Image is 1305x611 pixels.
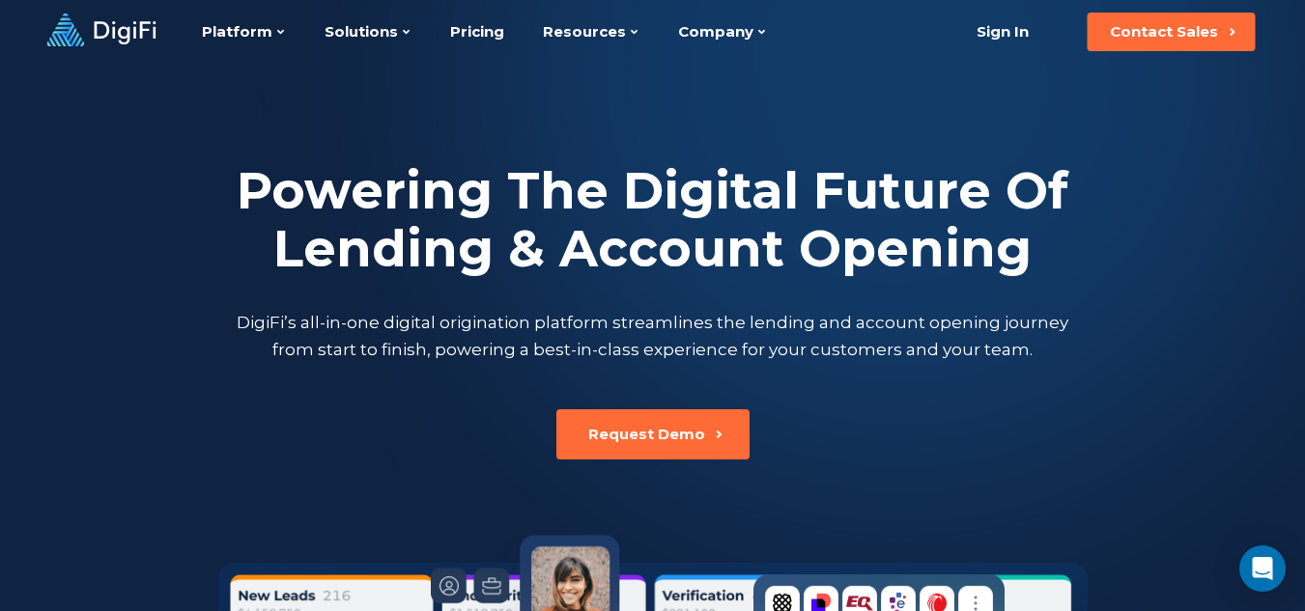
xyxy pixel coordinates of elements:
div: Open Intercom Messenger [1239,545,1286,592]
button: Contact Sales [1087,13,1255,51]
p: DigiFi’s all-in-one digital origination platform streamlines the lending and account opening jour... [233,309,1073,363]
div: Request Demo [588,425,705,444]
div: Contact Sales [1110,22,1218,42]
a: Sign In [952,13,1052,51]
button: Request Demo [556,409,750,459]
h2: Powering The Digital Future Of Lending & Account Opening [233,162,1073,278]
